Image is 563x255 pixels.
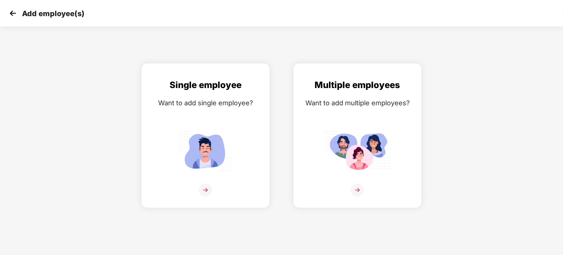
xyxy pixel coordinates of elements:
[301,78,414,92] div: Multiple employees
[199,183,212,197] img: svg+xml;base64,PHN2ZyB4bWxucz0iaHR0cDovL3d3dy53My5vcmcvMjAwMC9zdmciIHdpZHRoPSIzNiIgaGVpZ2h0PSIzNi...
[22,9,84,18] p: Add employee(s)
[351,183,364,197] img: svg+xml;base64,PHN2ZyB4bWxucz0iaHR0cDovL3d3dy53My5vcmcvMjAwMC9zdmciIHdpZHRoPSIzNiIgaGVpZ2h0PSIzNi...
[301,98,414,108] div: Want to add multiple employees?
[172,128,239,174] img: svg+xml;base64,PHN2ZyB4bWxucz0iaHR0cDovL3d3dy53My5vcmcvMjAwMC9zdmciIGlkPSJTaW5nbGVfZW1wbG95ZWUiIH...
[149,78,262,92] div: Single employee
[149,98,262,108] div: Want to add single employee?
[7,8,18,19] img: svg+xml;base64,PHN2ZyB4bWxucz0iaHR0cDovL3d3dy53My5vcmcvMjAwMC9zdmciIHdpZHRoPSIzMCIgaGVpZ2h0PSIzMC...
[324,128,391,174] img: svg+xml;base64,PHN2ZyB4bWxucz0iaHR0cDovL3d3dy53My5vcmcvMjAwMC9zdmciIGlkPSJNdWx0aXBsZV9lbXBsb3llZS...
